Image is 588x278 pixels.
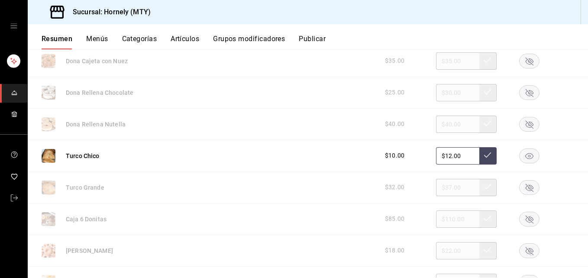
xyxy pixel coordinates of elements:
button: Resumen [42,35,72,49]
button: Categorías [122,35,157,49]
img: Preview [42,149,55,163]
button: Artículos [171,35,199,49]
span: $10.00 [385,151,404,160]
button: open drawer [10,23,17,29]
div: navigation tabs [42,35,588,49]
button: Grupos modificadores [213,35,285,49]
input: Sin ajuste [436,147,479,165]
button: Publicar [299,35,326,49]
button: Turco Chico [66,152,100,160]
h3: Sucursal: Hornely (MTY) [66,7,151,17]
button: Menús [86,35,108,49]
